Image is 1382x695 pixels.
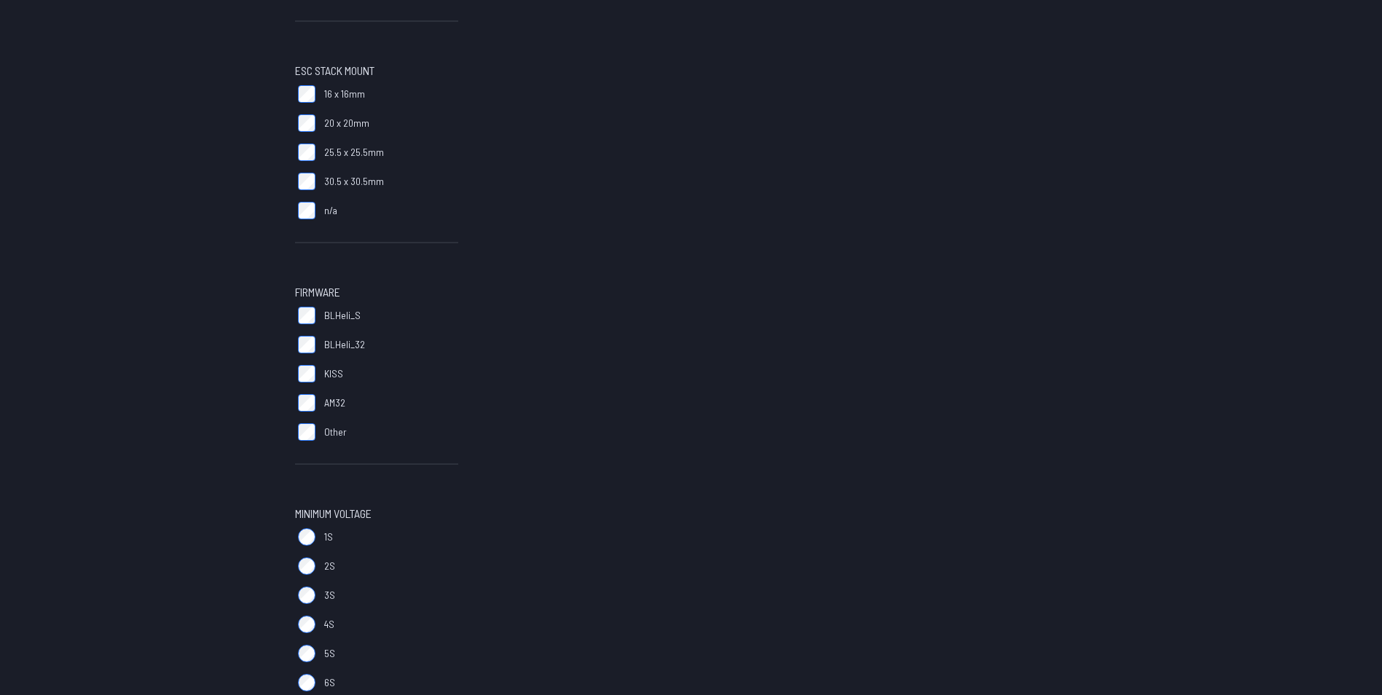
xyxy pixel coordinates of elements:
input: n/a [298,202,315,219]
input: 20 x 20mm [298,114,315,132]
span: 2S [324,559,335,573]
input: BLHeli_S [298,307,315,324]
span: 25.5 x 25.5mm [324,145,384,160]
span: ESC Stack Mount [295,62,374,79]
span: KISS [324,366,343,381]
input: Other [298,423,315,441]
input: 2S [298,557,315,575]
span: 1S [324,530,333,544]
input: 1S [298,528,315,546]
input: KISS [298,365,315,382]
input: 6S [298,674,315,691]
input: 3S [298,586,315,604]
input: 5S [298,645,315,662]
span: AM32 [324,396,345,410]
span: 20 x 20mm [324,116,369,130]
span: Firmware [295,283,340,301]
input: 16 x 16mm [298,85,315,103]
span: 4S [324,617,334,632]
span: BLHeli_S [324,308,361,323]
span: 5S [324,646,335,661]
span: 6S [324,675,335,690]
input: AM32 [298,394,315,412]
input: 25.5 x 25.5mm [298,144,315,161]
span: n/a [324,203,337,218]
span: Other [324,425,347,439]
span: 3S [324,588,335,602]
span: BLHeli_32 [324,337,365,352]
input: 30.5 x 30.5mm [298,173,315,190]
input: 4S [298,616,315,633]
span: Minimum Voltage [295,505,372,522]
span: 16 x 16mm [324,87,365,101]
span: 30.5 x 30.5mm [324,174,384,189]
input: BLHeli_32 [298,336,315,353]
